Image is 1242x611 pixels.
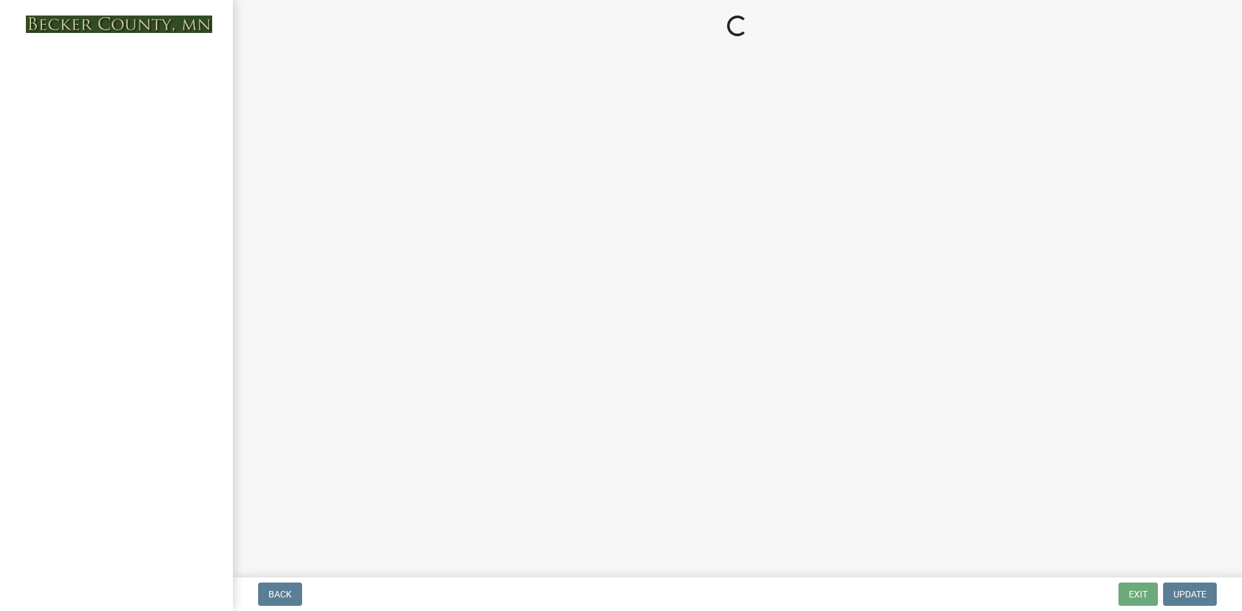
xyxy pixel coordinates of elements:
button: Exit [1118,583,1158,606]
span: Update [1173,589,1206,599]
span: Back [268,589,292,599]
button: Update [1163,583,1217,606]
button: Back [258,583,302,606]
img: Becker County, Minnesota [26,16,212,33]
